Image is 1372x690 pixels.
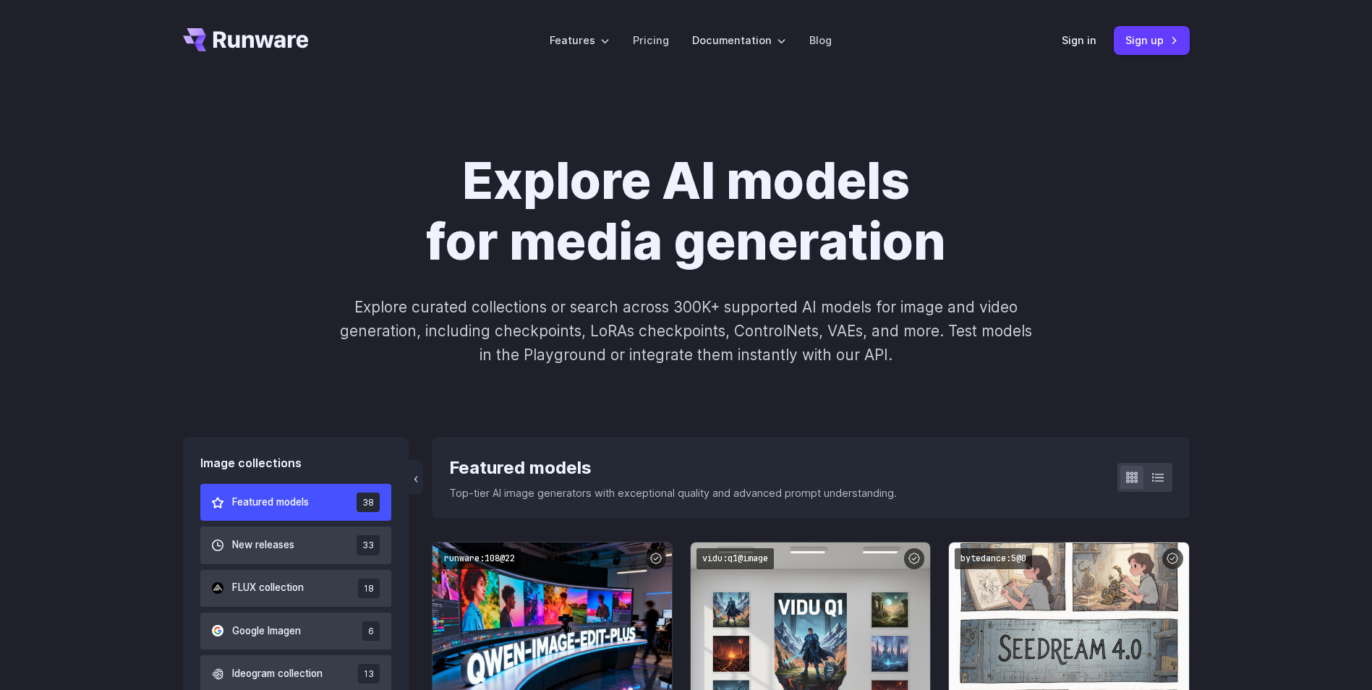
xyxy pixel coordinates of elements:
label: Documentation [692,32,786,48]
a: Sign in [1062,32,1096,48]
button: Featured models 38 [200,484,392,521]
a: Sign up [1114,26,1190,54]
span: 13 [358,664,380,683]
div: Image collections [200,454,392,473]
div: Featured models [449,454,897,482]
span: 38 [357,493,380,512]
button: Google Imagen 6 [200,613,392,649]
p: Top-tier AI image generators with exceptional quality and advanced prompt understanding. [449,485,897,501]
code: vidu:q1@image [696,548,774,569]
code: bytedance:5@0 [955,548,1032,569]
a: Go to / [183,28,309,51]
button: New releases 33 [200,527,392,563]
span: Ideogram collection [232,666,323,682]
button: ‹ [409,460,423,495]
p: Explore curated collections or search across 300K+ supported AI models for image and video genera... [333,295,1038,367]
a: Blog [809,32,832,48]
span: New releases [232,537,294,553]
span: Featured models [232,495,309,511]
a: Pricing [633,32,669,48]
span: 6 [362,621,380,641]
h1: Explore AI models for media generation [284,150,1089,272]
span: 33 [357,535,380,555]
button: FLUX collection 18 [200,570,392,607]
span: Google Imagen [232,623,301,639]
code: runware:108@22 [438,548,521,569]
span: FLUX collection [232,580,304,596]
label: Features [550,32,610,48]
span: 18 [358,579,380,598]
